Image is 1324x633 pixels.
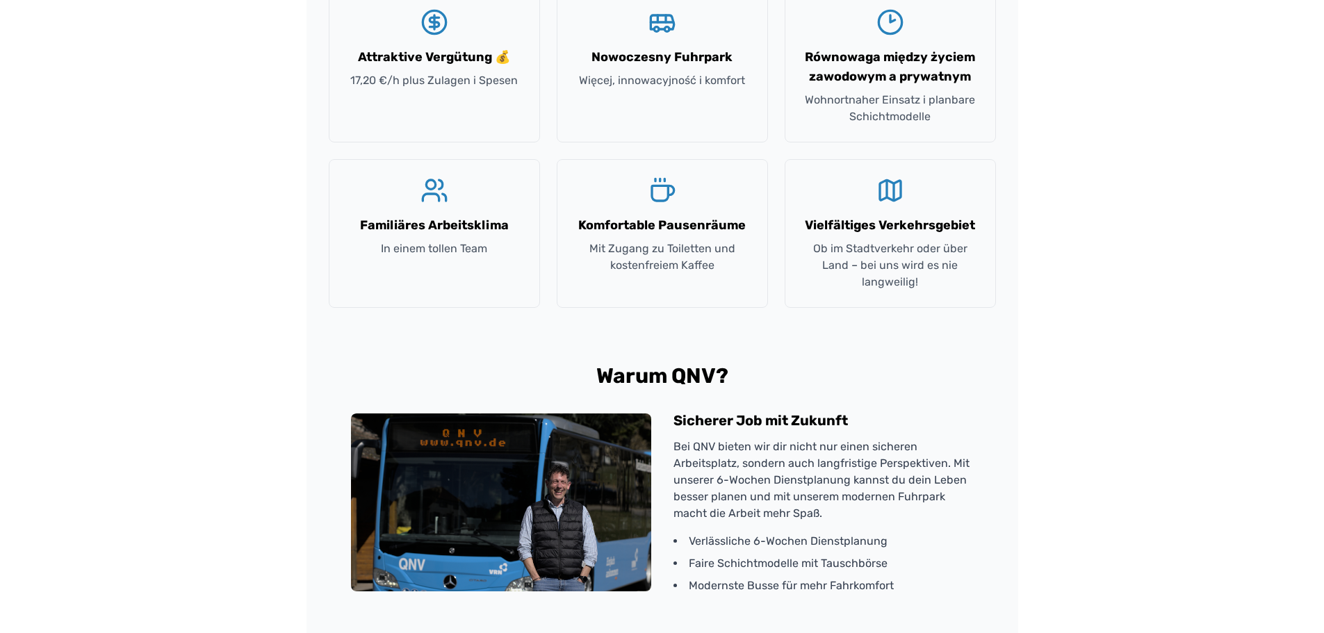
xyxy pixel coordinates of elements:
font: Nowoczesny Fuhrpark [591,49,733,65]
font: In einem tollen Team [381,242,487,255]
svg: Zegar2 [876,8,904,36]
font: Vielfältiges Verkehrsgebiet [805,217,975,233]
font: Ob im Stadtverkehr oder über Land – bei uns wird es nie langweilig! [813,242,967,288]
svg: Użytkownicy [420,176,448,204]
font: Wohnortnaher Einsatz i planbare Schichtmodelle [805,93,975,123]
svg: Autobus [648,8,676,36]
font: Familiäres Arbeitsklima [360,217,509,233]
font: Warum QNV? [596,363,728,388]
font: Verlässliche 6-Wochen Dienstplanung [689,534,888,548]
font: Faire Schichtmodelle mit Tauschbörse [689,557,888,570]
font: Mit Zugang zu Toiletten und kostenfreiem Kaffee [589,242,735,272]
font: 17,20 €/h plus Zulagen i Spesen [350,74,518,87]
font: Więcej, innowacyjność i komfort [579,74,745,87]
font: Modernste Busse für mehr Fahrkomfort [689,579,894,592]
svg: CircleDollarSign [420,8,448,36]
svg: Mapa [876,176,904,204]
font: Sicherer Job mit Zukunft [673,412,848,429]
font: Bei QNV bieten wir dir nicht nur einen sicheren Arbeitsplatz, sondern auch langfristige Perspekti... [673,440,970,520]
font: Attraktive Vergütung 💰 [358,49,510,65]
font: Równowaga między życiem zawodowym a prywatnym [805,49,975,84]
font: Komfortable Pausenräume [578,217,746,233]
